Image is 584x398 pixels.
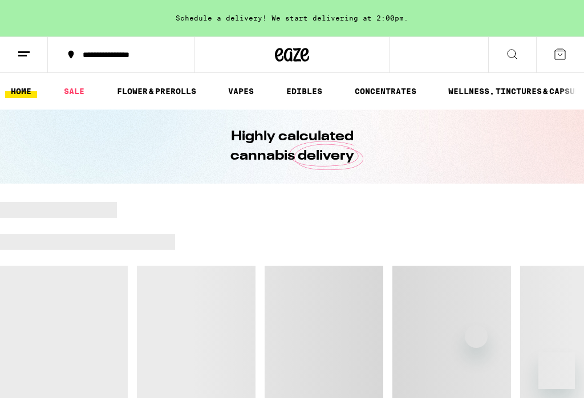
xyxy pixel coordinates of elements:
a: EDIBLES [281,84,328,98]
a: HOME [5,84,37,98]
h1: Highly calculated cannabis delivery [198,127,386,166]
iframe: Button to launch messaging window [538,352,575,389]
a: CONCENTRATES [349,84,422,98]
a: VAPES [222,84,259,98]
iframe: Close message [465,325,488,348]
a: FLOWER & PREROLLS [111,84,202,98]
a: SALE [58,84,90,98]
